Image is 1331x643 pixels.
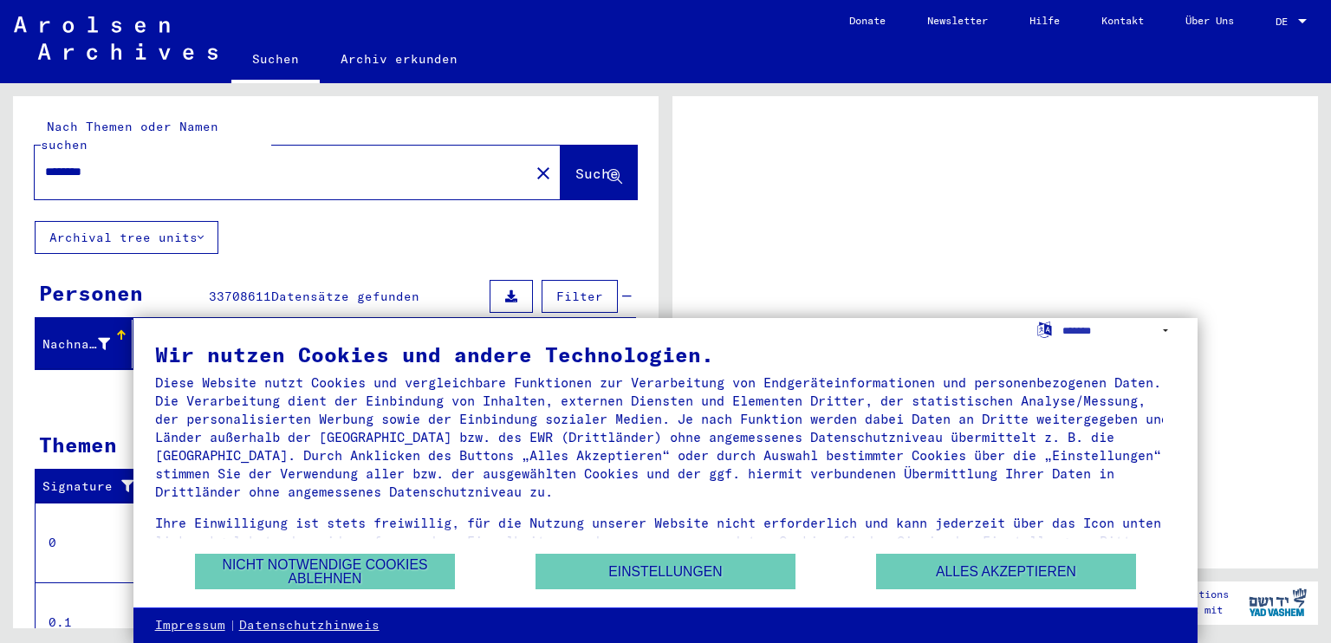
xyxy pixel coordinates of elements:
[1245,581,1310,624] img: yv_logo.png
[542,280,618,313] button: Filter
[42,330,132,358] div: Nachname
[36,320,133,368] mat-header-cell: Nachname
[1276,16,1295,28] span: DE
[35,221,218,254] button: Archival tree units
[271,289,419,304] span: Datensätze gefunden
[42,473,159,501] div: Signature
[155,617,225,634] a: Impressum
[195,554,455,589] button: Nicht notwendige Cookies ablehnen
[133,320,230,368] mat-header-cell: Vorname
[39,277,143,309] div: Personen
[876,554,1136,589] button: Alles akzeptieren
[320,38,478,80] a: Archiv erkunden
[14,16,218,60] img: Arolsen_neg.svg
[561,146,637,199] button: Suche
[42,477,141,496] div: Signature
[1036,321,1054,337] label: Sprache auswählen
[231,38,320,83] a: Suchen
[536,554,795,589] button: Einstellungen
[1062,318,1176,343] select: Sprache auswählen
[575,165,619,182] span: Suche
[556,289,603,304] span: Filter
[42,335,110,354] div: Nachname
[209,289,271,304] span: 33708611
[41,119,218,153] mat-label: Nach Themen oder Namen suchen
[155,373,1177,501] div: Diese Website nutzt Cookies und vergleichbare Funktionen zur Verarbeitung von Endgeräteinformatio...
[155,514,1177,568] div: Ihre Einwilligung ist stets freiwillig, für die Nutzung unserer Website nicht erforderlich und ka...
[533,163,554,184] mat-icon: close
[155,344,1177,365] div: Wir nutzen Cookies und andere Technologien.
[526,155,561,190] button: Clear
[39,429,117,460] div: Themen
[239,617,380,634] a: Datenschutzhinweis
[36,503,155,582] td: 0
